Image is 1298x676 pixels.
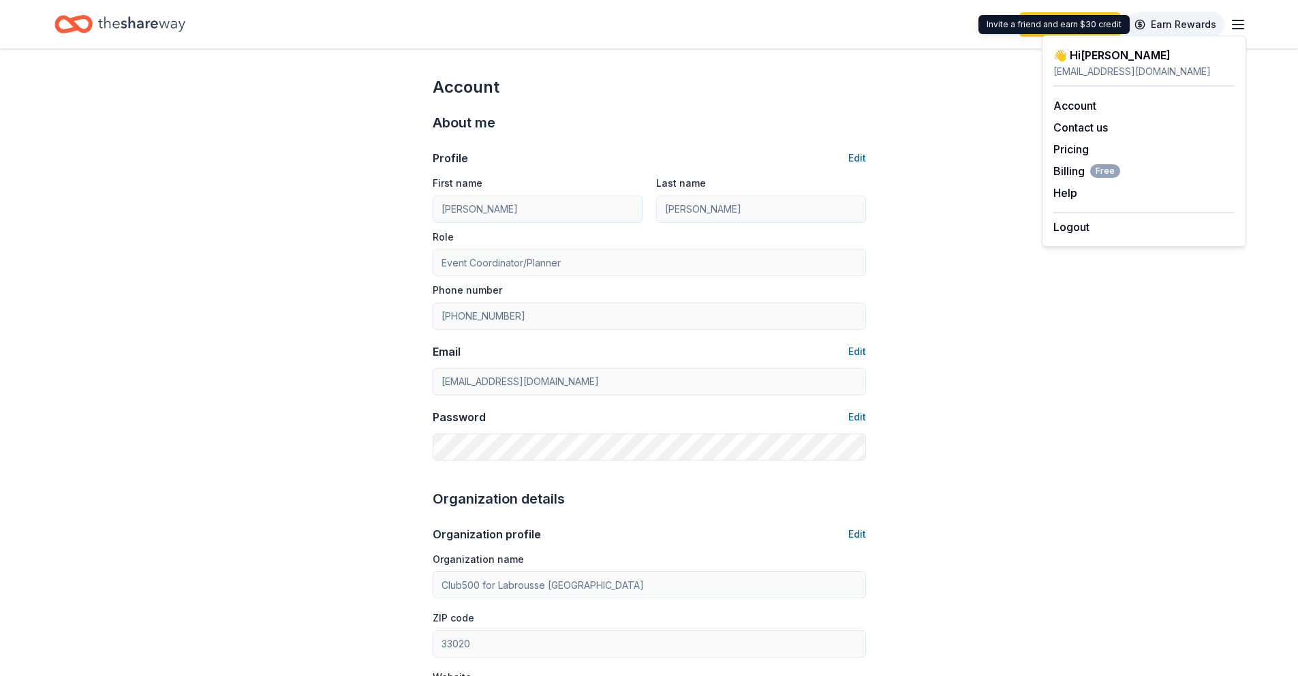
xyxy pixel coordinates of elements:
label: Organization name [433,553,524,566]
button: Edit [848,343,866,360]
div: 👋 Hi [PERSON_NAME] [1053,47,1235,63]
span: Free [1090,164,1120,178]
button: Logout [1053,219,1090,235]
div: Email [433,343,461,360]
label: First name [433,176,482,190]
div: Organization details [433,488,866,510]
a: Earn Rewards [1126,12,1224,37]
button: Edit [848,526,866,542]
button: Contact us [1053,119,1108,136]
div: Invite a friend and earn $30 credit [978,15,1130,34]
div: About me [433,112,866,134]
div: [EMAIL_ADDRESS][DOMAIN_NAME] [1053,63,1235,80]
a: Start free trial [1019,12,1121,37]
div: Profile [433,150,468,166]
div: Password [433,409,486,425]
div: Account [433,76,866,98]
a: Pricing [1053,142,1089,156]
button: Edit [848,150,866,166]
input: 12345 (U.S. only) [433,630,866,658]
label: ZIP code [433,611,474,625]
label: Last name [656,176,706,190]
a: Home [55,8,185,40]
button: Edit [848,409,866,425]
label: Phone number [433,283,502,297]
button: BillingFree [1053,163,1120,179]
span: Billing [1053,163,1120,179]
a: Account [1053,99,1096,112]
button: Help [1053,185,1077,201]
div: Organization profile [433,526,541,542]
label: Role [433,230,454,244]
